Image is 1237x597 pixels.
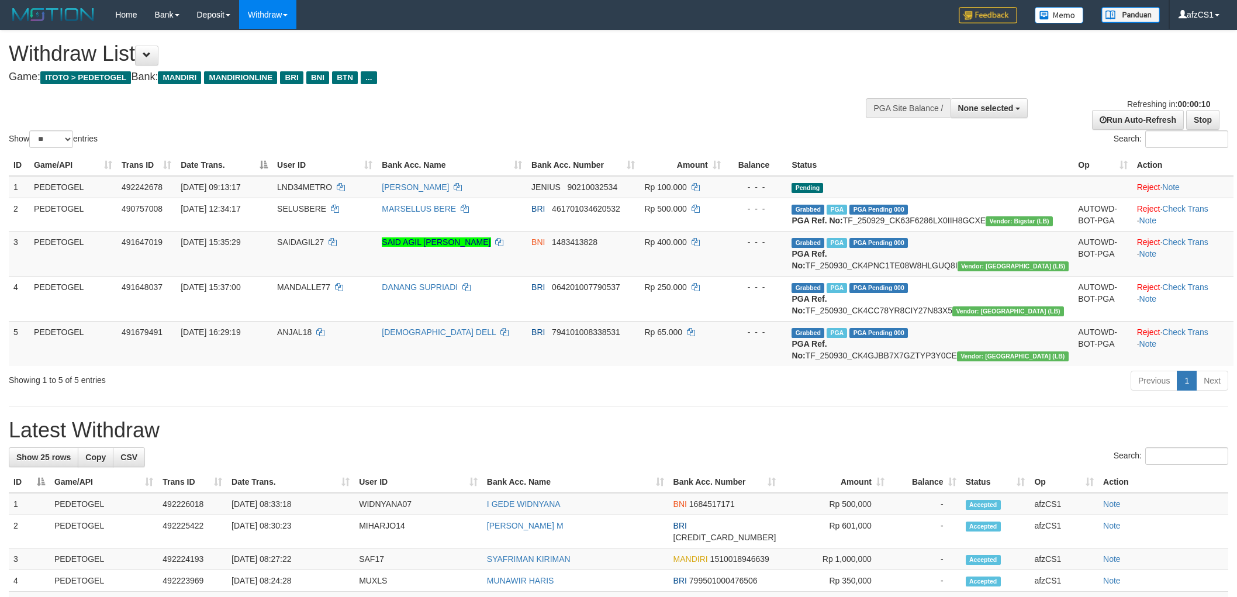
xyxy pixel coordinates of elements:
[1132,321,1233,366] td: · ·
[29,276,117,321] td: PEDETOGEL
[9,370,507,386] div: Showing 1 to 5 of 5 entries
[1177,99,1210,109] strong: 00:00:10
[689,499,735,509] span: Copy 1684517171 to clipboard
[792,294,827,315] b: PGA Ref. No:
[204,71,277,84] span: MANDIRIONLINE
[959,7,1017,23] img: Feedback.jpg
[889,493,961,515] td: -
[382,204,456,213] a: MARSELLUS BERE
[487,499,561,509] a: I GEDE WIDNYANA
[1029,570,1098,592] td: afzCS1
[1131,371,1177,391] a: Previous
[966,577,1001,586] span: Accepted
[50,493,158,515] td: PEDETOGEL
[1132,198,1233,231] td: · ·
[382,237,490,247] a: SAID AGIL [PERSON_NAME]
[487,521,564,530] a: [PERSON_NAME] M
[1101,7,1160,23] img: panduan.png
[277,182,332,192] span: LND34METRO
[1029,471,1098,493] th: Op: activate to sort column ascending
[669,471,781,493] th: Bank Acc. Number: activate to sort column ascending
[354,515,482,548] td: MIHARJO14
[780,515,889,548] td: Rp 601,000
[306,71,329,84] span: BNI
[1073,276,1132,321] td: AUTOWD-BOT-PGA
[866,98,950,118] div: PGA Site Balance /
[1162,182,1180,192] a: Note
[827,283,847,293] span: Marked by afzCS1
[531,327,545,337] span: BRI
[9,6,98,23] img: MOTION_logo.png
[527,154,640,176] th: Bank Acc. Number: activate to sort column ascending
[792,216,842,225] b: PGA Ref. No:
[958,103,1014,113] span: None selected
[1103,521,1121,530] a: Note
[552,204,620,213] span: Copy 461701034620532 to clipboard
[1103,499,1121,509] a: Note
[1029,548,1098,570] td: afzCS1
[1103,554,1121,564] a: Note
[227,471,354,493] th: Date Trans.: activate to sort column ascending
[1139,294,1157,303] a: Note
[1137,204,1160,213] a: Reject
[227,515,354,548] td: [DATE] 08:30:23
[158,548,227,570] td: 492224193
[966,555,1001,565] span: Accepted
[531,282,545,292] span: BRI
[531,204,545,213] span: BRI
[1137,237,1160,247] a: Reject
[1132,276,1233,321] td: · ·
[644,327,682,337] span: Rp 65.000
[1073,154,1132,176] th: Op: activate to sort column ascending
[354,570,482,592] td: MUXLS
[227,548,354,570] td: [DATE] 08:27:22
[1103,576,1121,585] a: Note
[787,276,1073,321] td: TF_250930_CK4CC78YR8CIY27N83X5
[277,204,326,213] span: SELUSBERE
[1145,130,1228,148] input: Search:
[9,570,50,592] td: 4
[1132,231,1233,276] td: · ·
[531,182,561,192] span: JENIUS
[889,515,961,548] td: -
[1162,327,1208,337] a: Check Trans
[552,237,597,247] span: Copy 1483413828 to clipboard
[730,236,783,248] div: - - -
[1139,216,1157,225] a: Note
[9,471,50,493] th: ID: activate to sort column descending
[277,282,330,292] span: MANDALLE77
[181,327,240,337] span: [DATE] 16:29:19
[958,261,1069,271] span: Vendor URL: https://dashboard.q2checkout.com/secure
[552,282,620,292] span: Copy 064201007790537 to clipboard
[780,548,889,570] td: Rp 1,000,000
[9,42,813,65] h1: Withdraw List
[50,570,158,592] td: PEDETOGEL
[122,182,163,192] span: 492242678
[780,570,889,592] td: Rp 350,000
[644,282,686,292] span: Rp 250.000
[181,237,240,247] span: [DATE] 15:35:29
[730,181,783,193] div: - - -
[227,570,354,592] td: [DATE] 08:24:28
[122,237,163,247] span: 491647019
[966,500,1001,510] span: Accepted
[966,522,1001,532] span: Accepted
[889,548,961,570] td: -
[16,453,71,462] span: Show 25 rows
[181,282,240,292] span: [DATE] 15:37:00
[787,198,1073,231] td: TF_250929_CK63F6286LX0IIH8GCXE
[730,326,783,338] div: - - -
[673,521,687,530] span: BRI
[673,533,776,542] span: Copy 109901051586500 to clipboard
[673,499,687,509] span: BNI
[952,306,1064,316] span: Vendor URL: https://dashboard.q2checkout.com/secure
[780,493,889,515] td: Rp 500,000
[673,576,687,585] span: BRI
[1132,176,1233,198] td: ·
[1073,321,1132,366] td: AUTOWD-BOT-PGA
[957,351,1069,361] span: Vendor URL: https://dashboard.q2checkout.com/secure
[29,231,117,276] td: PEDETOGEL
[552,327,620,337] span: Copy 794101008338531 to clipboard
[354,471,482,493] th: User ID: activate to sort column ascending
[1162,237,1208,247] a: Check Trans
